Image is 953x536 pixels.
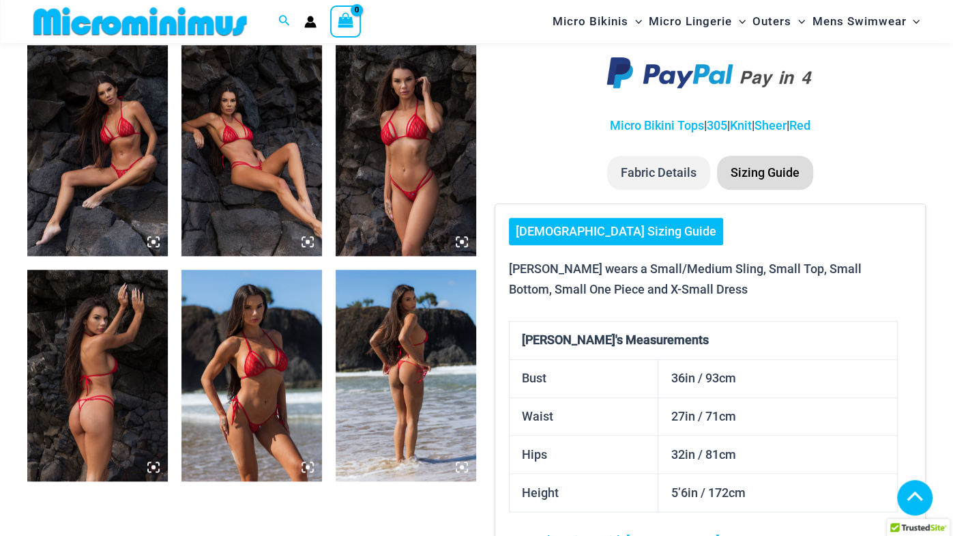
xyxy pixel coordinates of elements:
[658,474,898,512] td: 5’6in / 172cm
[549,4,645,39] a: Micro BikinisMenu ToggleMenu Toggle
[730,118,752,132] a: Knit
[906,4,920,39] span: Menu Toggle
[304,16,317,28] a: Account icon link
[749,4,808,39] a: OutersMenu ToggleMenu Toggle
[509,218,723,245] a: [DEMOGRAPHIC_DATA] Sizing Guide
[181,45,322,256] img: Crystal Waves 305 Tri Top 4149 Thong
[330,5,362,37] a: View Shopping Cart, empty
[28,6,252,37] img: MM SHOP LOGO FLAT
[789,118,810,132] a: Red
[495,115,926,136] p: | | | |
[510,436,659,474] td: Hips
[808,4,923,39] a: Mens SwimwearMenu ToggleMenu Toggle
[510,474,659,512] td: Height
[278,13,291,30] a: Search icon link
[336,270,476,481] img: Crystal Waves 305 Tri Top 456 Bottom 04
[658,398,898,436] td: 27in / 71cm
[610,118,704,132] a: Micro Bikini Tops
[754,118,787,132] a: Sheer
[717,156,813,190] li: Sizing Guide
[181,270,322,481] img: Crystal Waves 305 Tri Top 456 Bottom
[607,156,710,190] li: Fabric Details
[658,360,898,398] td: 36in / 93cm
[27,270,168,481] img: Crystal Waves 305 Tri Top 4149 Thong 01
[510,322,898,360] th: [PERSON_NAME]'s Measurements
[553,4,628,39] span: Micro Bikinis
[547,2,926,41] nav: Site Navigation
[645,4,749,39] a: Micro LingerieMenu ToggleMenu Toggle
[336,45,476,256] img: Crystal Waves 305 Tri Top 4149 Thong 02
[752,4,791,39] span: Outers
[510,398,659,436] td: Waist
[649,4,732,39] span: Micro Lingerie
[707,118,727,132] a: 305
[628,4,642,39] span: Menu Toggle
[658,436,898,474] td: 32in / 81cm
[732,4,746,39] span: Menu Toggle
[27,45,168,256] img: Crystal Waves 305 Tri Top 4149 Thong
[510,360,659,398] td: Bust
[509,259,898,299] p: [PERSON_NAME] wears a Small/Medium Sling, Small Top, Small Bottom, Small One Piece and X-Small Dress
[791,4,805,39] span: Menu Toggle
[812,4,906,39] span: Mens Swimwear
